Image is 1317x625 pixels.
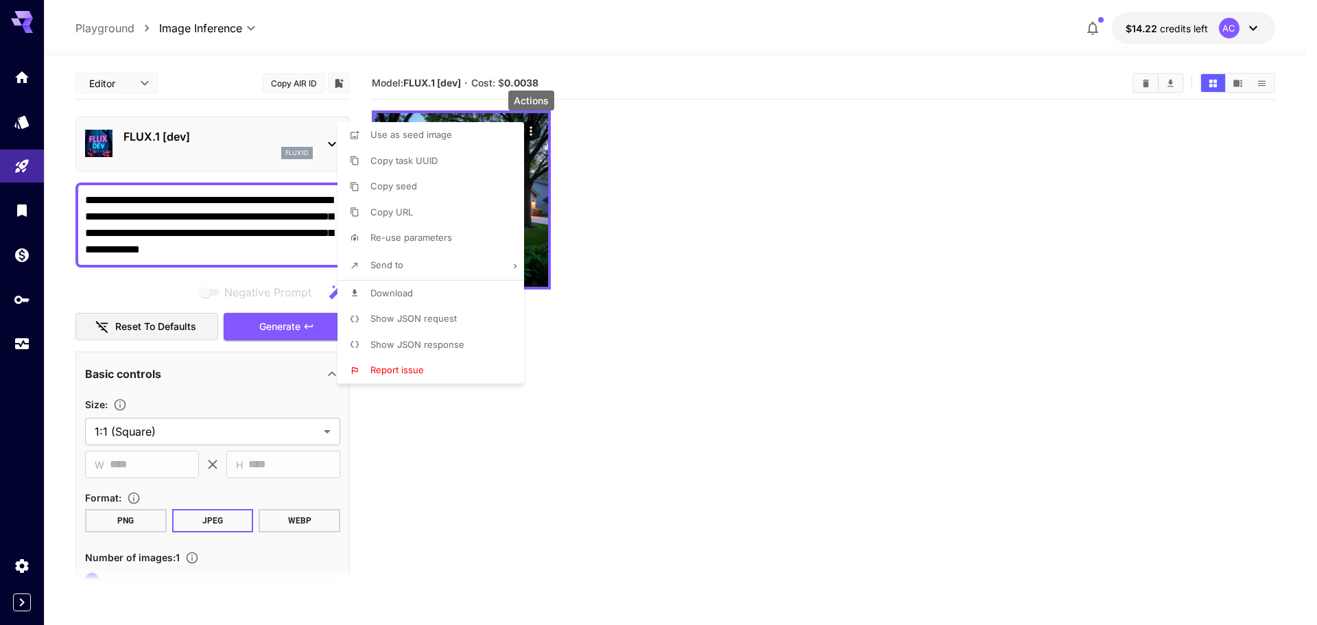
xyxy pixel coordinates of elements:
[370,180,417,191] span: Copy seed
[370,287,413,298] span: Download
[508,91,554,110] div: Actions
[370,207,413,217] span: Copy URL
[370,259,403,270] span: Send to
[370,364,424,375] span: Report issue
[370,232,452,243] span: Re-use parameters
[370,339,464,350] span: Show JSON response
[370,129,452,140] span: Use as seed image
[370,313,457,324] span: Show JSON request
[370,155,438,166] span: Copy task UUID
